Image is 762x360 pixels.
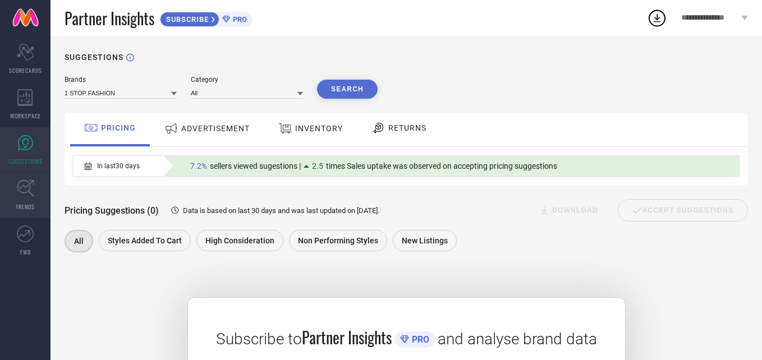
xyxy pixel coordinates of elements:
span: In last 30 days [97,162,140,170]
span: Pricing Suggestions (0) [65,205,159,216]
h1: SUGGESTIONS [65,53,123,62]
div: Category [191,76,303,84]
a: SUBSCRIBEPRO [160,9,253,27]
span: PRO [230,15,247,24]
span: 2.5 [312,161,323,170]
span: SUGGESTIONS [8,157,43,165]
span: PRICING [101,123,136,132]
div: Open download list [647,8,667,28]
span: Styles Added To Cart [108,236,182,245]
div: Accept Suggestions [618,199,748,221]
span: ADVERTISEMENT [181,124,250,133]
span: times Sales uptake was observed on accepting pricing suggestions [326,161,557,170]
span: Data is based on last 30 days and was last updated on [DATE] . [183,206,379,215]
span: SUBSCRIBE [160,15,212,24]
span: WORKSPACE [10,112,41,120]
span: Partner Insights [65,7,154,30]
span: INVENTORY [295,124,343,133]
span: RETURNS [388,123,426,132]
span: PRO [409,334,429,345]
div: Percentage of sellers who have viewed suggestions for the current Insight Type [185,159,563,173]
span: High Consideration [205,236,274,245]
span: and analyse brand data [438,330,597,348]
span: Non Performing Styles [298,236,378,245]
span: TRENDS [16,202,35,211]
div: Brands [65,76,177,84]
span: All [74,237,84,246]
span: Subscribe to [216,330,302,348]
span: New Listings [402,236,448,245]
span: FWD [20,248,31,256]
span: 7.2% [190,161,207,170]
span: Partner Insights [302,326,392,349]
button: Search [317,80,378,99]
span: sellers viewed sugestions | [210,161,301,170]
span: SCORECARDS [9,66,42,75]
